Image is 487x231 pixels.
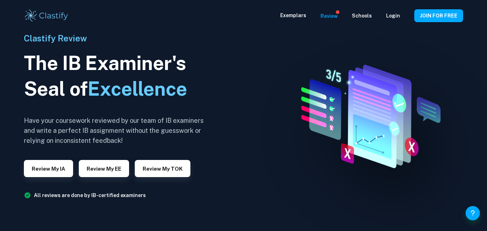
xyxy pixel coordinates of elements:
p: Exemplars [280,11,306,19]
h1: The IB Examiner's Seal of [24,50,209,102]
button: Review my IA [24,160,73,177]
button: Help and Feedback [466,206,480,220]
a: Schools [352,13,372,19]
button: Review my EE [79,160,129,177]
button: JOIN FOR FREE [414,9,463,22]
button: Review my TOK [135,160,190,177]
a: All reviews are done by IB-certified examiners [34,192,146,198]
h6: Clastify Review [24,32,209,45]
span: Excellence [88,77,187,100]
img: Clastify logo [24,9,69,23]
h6: Have your coursework reviewed by our team of IB examiners and write a perfect IB assignment witho... [24,116,209,146]
p: Review [321,12,338,20]
a: Login [386,13,400,19]
img: IA Review hero [288,60,448,171]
